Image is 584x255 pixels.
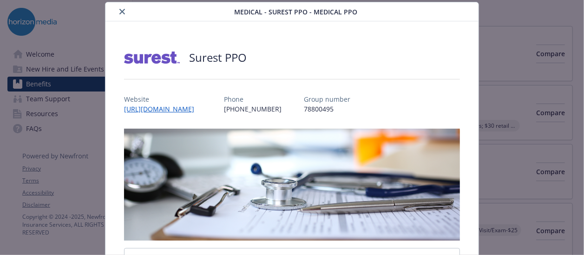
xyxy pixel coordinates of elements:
p: 78800495 [304,104,350,114]
p: Group number [304,94,350,104]
button: close [117,6,128,17]
img: banner [124,129,459,241]
h2: Surest PPO [189,50,247,65]
p: Phone [224,94,282,104]
p: [PHONE_NUMBER] [224,104,282,114]
span: Medical - Surest PPO - Medical PPO [234,7,357,17]
img: Surest [124,44,180,72]
p: Website [124,94,202,104]
a: [URL][DOMAIN_NAME] [124,105,202,113]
